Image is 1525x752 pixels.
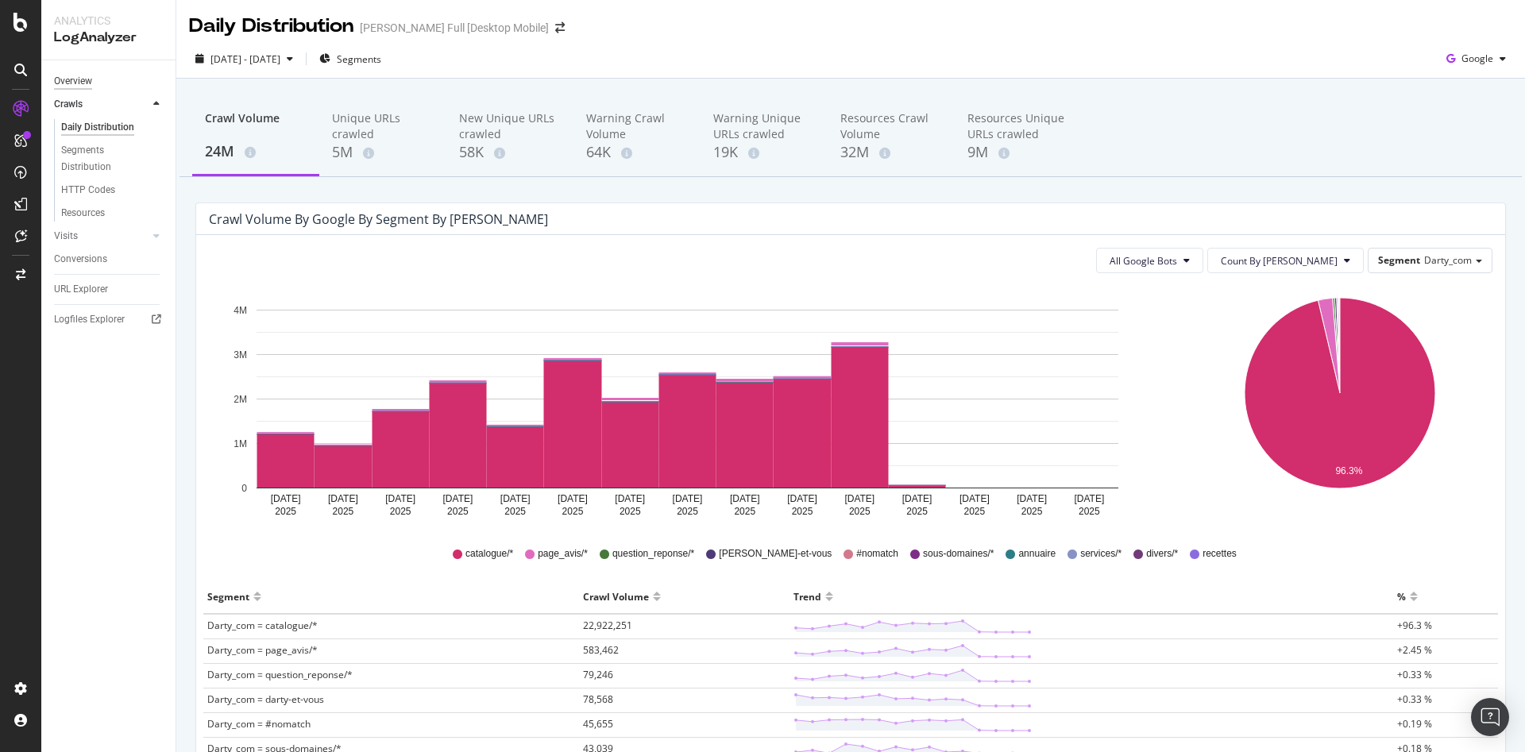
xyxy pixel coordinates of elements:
text: 2025 [1021,506,1043,517]
div: Unique URLs crawled [332,110,434,142]
text: [DATE] [1074,493,1104,504]
span: 22,922,251 [583,619,632,632]
span: +0.33 % [1397,692,1432,706]
span: Darty_com [1424,253,1472,267]
span: +2.45 % [1397,643,1432,657]
svg: A chart. [209,286,1166,524]
a: HTTP Codes [61,182,164,199]
text: 2025 [849,506,871,517]
span: 583,462 [583,643,619,657]
div: Resources Crawl Volume [840,110,942,142]
div: 19K [713,142,815,163]
span: Darty_com = darty-et-vous [207,692,324,706]
text: [DATE] [1017,493,1047,504]
div: Segments Distribution [61,142,149,175]
text: [DATE] [730,493,760,504]
div: Open Intercom Messenger [1471,698,1509,736]
text: 2025 [1079,506,1100,517]
span: question_reponse/* [612,547,694,561]
text: [DATE] [385,493,415,504]
span: Segment [1378,253,1420,267]
text: 4M [234,305,247,316]
span: Count By Day [1221,254,1338,268]
text: 2025 [963,506,985,517]
text: 2025 [620,506,641,517]
div: New Unique URLs crawled [459,110,561,142]
text: 1M [234,438,247,449]
span: sous-domaines/* [923,547,994,561]
text: [DATE] [787,493,817,504]
span: 45,655 [583,717,613,731]
img: tab_keywords_by_traffic_grey.svg [183,92,195,105]
div: v 4.0.25 [44,25,78,38]
div: Analytics [54,13,163,29]
span: Darty_com = question_reponse/* [207,668,353,681]
span: catalogue/* [465,547,513,561]
div: Segment [207,584,249,609]
a: Overview [54,73,164,90]
button: [DATE] - [DATE] [189,46,299,71]
text: 2025 [447,506,469,517]
text: 2025 [390,506,411,517]
div: 32M [840,142,942,163]
div: 58K [459,142,561,163]
a: Crawls [54,96,149,113]
div: Warning Unique URLs crawled [713,110,815,142]
text: [DATE] [615,493,645,504]
text: 3M [234,349,247,361]
span: [PERSON_NAME]-et-vous [719,547,832,561]
span: page_avis/* [538,547,588,561]
div: 5M [332,142,434,163]
span: Segments [337,52,381,66]
text: 2025 [504,506,526,517]
text: [DATE] [500,493,531,504]
text: [DATE] [443,493,473,504]
text: 0 [241,483,247,494]
div: 64K [586,142,688,163]
a: Logfiles Explorer [54,311,164,328]
a: URL Explorer [54,281,164,298]
div: Crawl Volume by google by Segment by [PERSON_NAME] [209,211,548,227]
span: Darty_com = #nomatch [207,717,311,731]
div: Daily Distribution [189,13,353,40]
div: Visits [54,228,78,245]
text: [DATE] [558,493,588,504]
text: 2025 [677,506,698,517]
button: Google [1440,46,1512,71]
div: Warning Crawl Volume [586,110,688,142]
div: 9M [967,142,1069,163]
span: #nomatch [856,547,898,561]
text: 2025 [906,506,928,517]
span: divers/* [1146,547,1178,561]
text: 96.3% [1335,466,1362,477]
text: [DATE] [844,493,874,504]
text: [DATE] [271,493,301,504]
div: % [1397,584,1406,609]
div: Resources [61,205,105,222]
img: tab_domain_overview_orange.svg [66,92,79,105]
text: 2025 [734,506,755,517]
div: Trend [793,584,821,609]
a: Conversions [54,251,164,268]
span: Google [1461,52,1493,65]
text: 2025 [562,506,584,517]
img: logo_orange.svg [25,25,38,38]
text: [DATE] [902,493,932,504]
div: Resources Unique URLs crawled [967,110,1069,142]
div: Crawls [54,96,83,113]
text: [DATE] [959,493,990,504]
span: +96.3 % [1397,619,1432,632]
div: [PERSON_NAME] Full [Desktop Mobile] [360,20,549,36]
div: URL Explorer [54,281,108,298]
img: website_grey.svg [25,41,38,54]
div: HTTP Codes [61,182,115,199]
a: Segments Distribution [61,142,164,175]
div: Logfiles Explorer [54,311,125,328]
div: Crawl Volume [205,110,307,141]
span: [DATE] - [DATE] [210,52,280,66]
span: Darty_com = page_avis/* [207,643,318,657]
div: Domaine [83,94,122,104]
a: Daily Distribution [61,119,164,136]
span: +0.19 % [1397,717,1432,731]
div: arrow-right-arrow-left [555,22,565,33]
